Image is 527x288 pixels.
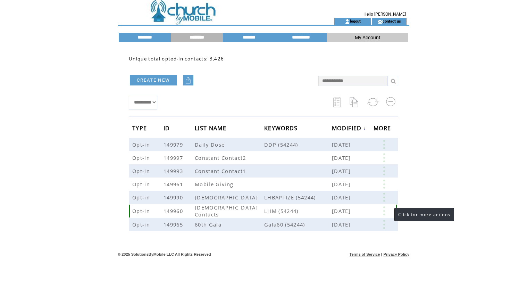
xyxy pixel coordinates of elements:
a: logout [350,19,361,23]
span: LHBAPTIZE (54244) [264,194,332,201]
span: Unique total opted-in contacts: 3,426 [129,56,224,62]
span: | [381,252,382,256]
span: Opt-in [132,167,152,174]
span: My Account [355,35,380,40]
span: Opt-in [132,207,152,214]
a: MODIFIED↓ [332,126,366,130]
a: LIST NAME [195,126,228,130]
span: Opt-in [132,194,152,201]
span: [DATE] [332,167,352,174]
img: contact_us_icon.gif [377,19,383,24]
span: 149961 [164,181,185,188]
img: account_icon.gif [345,19,350,24]
span: Opt-in [132,221,152,228]
span: MODIFIED [332,123,363,135]
a: Privacy Policy [383,252,409,256]
a: TYPE [132,126,149,130]
span: LHM (54244) [264,207,332,214]
span: 60th Gala [195,221,223,228]
span: Gala60 (54244) [264,221,332,228]
a: ID [164,126,172,130]
span: 149993 [164,167,185,174]
span: © 2025 SolutionsByMobile LLC All Rights Reserved [118,252,211,256]
span: [DATE] [332,181,352,188]
span: Hello [PERSON_NAME] [363,12,406,17]
span: 149960 [164,207,185,214]
a: contact us [383,19,401,23]
span: [DATE] [332,141,352,148]
span: Mobile Giving [195,181,235,188]
span: [DEMOGRAPHIC_DATA] Contacts [195,204,258,218]
span: DDP (54244) [264,141,332,148]
span: KEYWORDS [264,123,300,135]
a: KEYWORDS [264,126,300,130]
span: LIST NAME [195,123,228,135]
span: Opt-in [132,154,152,161]
span: MORE [374,123,393,135]
span: Opt-in [132,141,152,148]
span: Constant Contact2 [195,154,248,161]
span: TYPE [132,123,149,135]
span: [DATE] [332,221,352,228]
img: upload.png [185,77,192,84]
span: 149990 [164,194,185,201]
span: Click for more actions [398,212,450,217]
span: Opt-in [132,181,152,188]
a: CREATE NEW [130,75,177,85]
span: [DATE] [332,194,352,201]
span: 149997 [164,154,185,161]
span: [DATE] [332,154,352,161]
span: Constant Contact1 [195,167,248,174]
span: Daily Dose [195,141,226,148]
span: ID [164,123,172,135]
span: [DATE] [332,207,352,214]
span: 149965 [164,221,185,228]
span: [DEMOGRAPHIC_DATA] [195,194,260,201]
span: 149979 [164,141,185,148]
a: Terms of Service [350,252,380,256]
